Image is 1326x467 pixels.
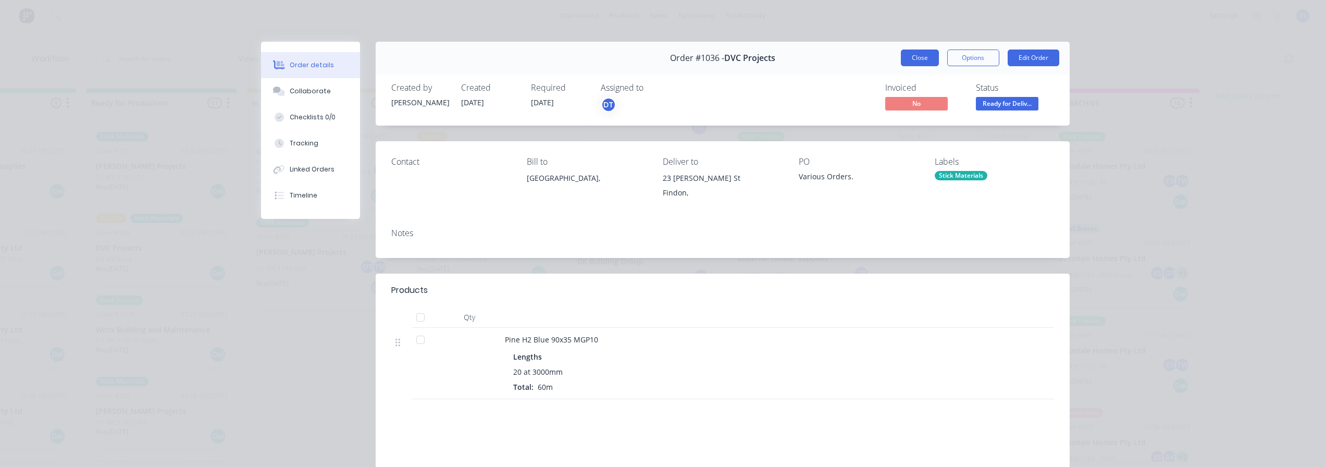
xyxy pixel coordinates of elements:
button: Order details [261,52,360,78]
div: Required [531,83,588,93]
div: Tracking [290,139,318,148]
div: 23 [PERSON_NAME] St [663,171,782,186]
div: Created [461,83,518,93]
div: Assigned to [601,83,705,93]
span: No [885,97,948,110]
span: [DATE] [531,97,554,107]
button: Tracking [261,130,360,156]
div: Products [391,284,428,297]
span: Lengths [513,351,542,362]
button: Collaborate [261,78,360,104]
div: Various Orders. [799,171,918,186]
button: Ready for Deliv... [976,97,1038,113]
div: Bill to [527,157,646,167]
div: Checklists 0/0 [290,113,336,122]
div: Collaborate [290,87,331,96]
div: [GEOGRAPHIC_DATA], [527,171,646,204]
button: Timeline [261,182,360,208]
div: 23 [PERSON_NAME] StFindon, [663,171,782,204]
div: [PERSON_NAME] [391,97,449,108]
div: Labels [935,157,1054,167]
div: Invoiced [885,83,963,93]
div: Findon, [663,186,782,200]
span: Pine H2 Blue 90x35 MGP10 [505,335,598,345]
div: Status [976,83,1054,93]
div: PO [799,157,918,167]
span: Total: [513,382,534,392]
span: [DATE] [461,97,484,107]
div: Qty [438,307,501,328]
button: Edit Order [1008,50,1059,66]
div: Timeline [290,191,317,200]
div: Contact [391,157,511,167]
div: Stick Materials [935,171,987,180]
button: Close [901,50,939,66]
button: Options [947,50,999,66]
div: Linked Orders [290,165,334,174]
div: Deliver to [663,157,782,167]
div: Notes [391,228,1054,238]
span: Order #1036 - [670,53,724,63]
span: Ready for Deliv... [976,97,1038,110]
span: 20 at 3000mm [513,366,563,377]
button: Linked Orders [261,156,360,182]
span: DVC Projects [724,53,775,63]
button: Checklists 0/0 [261,104,360,130]
span: 60m [534,382,557,392]
button: DT [601,97,616,113]
div: Order details [290,60,334,70]
div: Created by [391,83,449,93]
div: [GEOGRAPHIC_DATA], [527,171,646,186]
